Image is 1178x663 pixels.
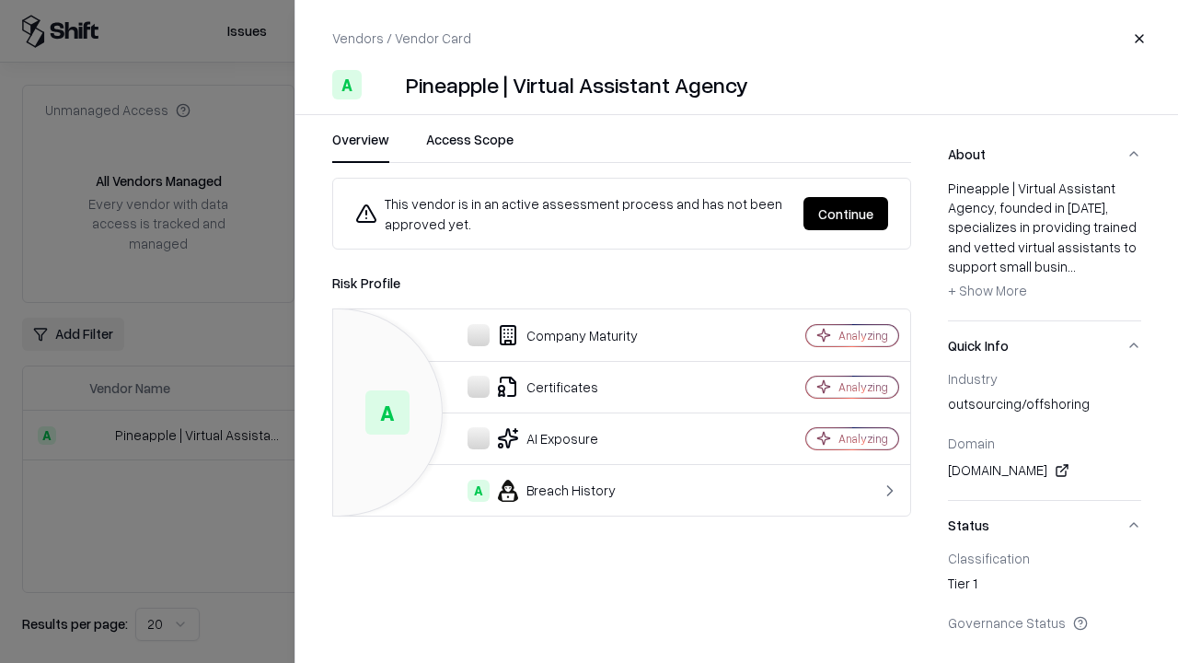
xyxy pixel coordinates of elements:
p: Vendors / Vendor Card [332,29,471,48]
span: + Show More [948,282,1027,298]
div: A [365,390,410,435]
div: Classification [948,550,1141,566]
button: Quick Info [948,321,1141,370]
div: Risk Profile [332,272,911,294]
button: Access Scope [426,130,514,163]
div: This vendor is in an active assessment process and has not been approved yet. [355,193,789,234]
div: outsourcing/offshoring [948,394,1141,420]
div: Tier 1 [948,574,1141,599]
div: Industry [948,370,1141,387]
div: Governance Status [948,614,1141,631]
div: Analyzing [838,431,888,447]
button: About [948,130,1141,179]
div: Pineapple | Virtual Assistant Agency [406,70,748,99]
div: Certificates [348,376,742,398]
div: Company Maturity [348,324,742,346]
button: Continue [803,197,888,230]
div: [DOMAIN_NAME] [948,459,1141,482]
button: Overview [332,130,389,163]
div: Pineapple | Virtual Assistant Agency, founded in [DATE], specializes in providing trained and vet... [948,179,1141,306]
div: Domain [948,435,1141,451]
img: Pineapple | Virtual Assistant Agency [369,70,398,99]
div: A [468,480,490,502]
div: Analyzing [838,379,888,395]
span: ... [1068,258,1076,274]
button: Status [948,501,1141,550]
div: A [332,70,362,99]
div: Quick Info [948,370,1141,500]
div: AI Exposure [348,427,742,449]
button: + Show More [948,276,1027,306]
div: Breach History [348,480,742,502]
div: Analyzing [838,328,888,343]
div: About [948,179,1141,320]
